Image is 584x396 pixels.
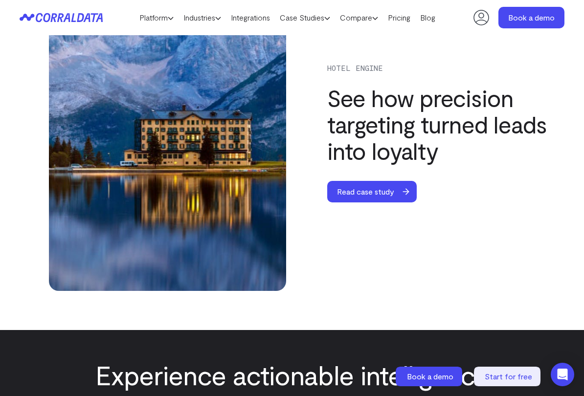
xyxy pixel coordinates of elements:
[498,7,564,28] a: Book a demo
[485,372,532,381] span: Start for free
[415,10,440,25] a: Blog
[135,10,179,25] a: Platform
[275,10,335,25] a: Case Studies
[396,367,464,386] a: Book a demo
[551,363,574,386] div: Open Intercom Messenger
[226,10,275,25] a: Integrations
[335,10,383,25] a: Compare
[327,64,562,72] p: Hotel Engine
[327,181,404,202] span: Read case study
[474,367,542,386] a: Start for free
[327,85,562,164] h2: See how precision targeting turned leads into loyalty
[179,10,226,25] a: Industries
[383,10,415,25] a: Pricing
[327,181,426,202] a: Read case study
[407,372,453,381] span: Book a demo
